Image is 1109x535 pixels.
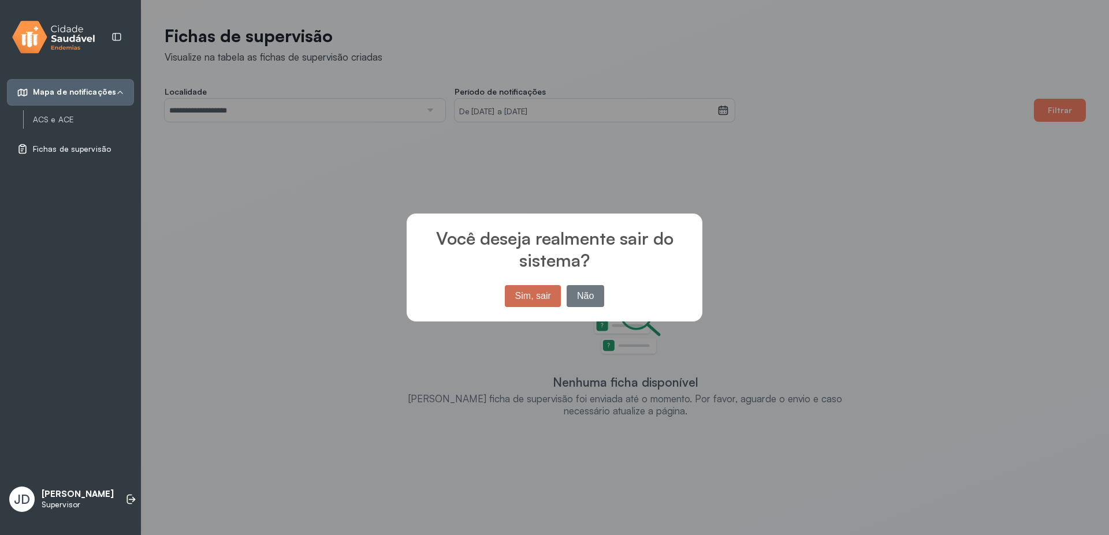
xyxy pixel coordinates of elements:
span: Fichas de supervisão [33,144,111,154]
span: JD [14,492,30,507]
p: Supervisor [42,500,114,510]
span: Mapa de notificações [33,87,116,97]
a: ACS e ACE [33,115,134,125]
p: [PERSON_NAME] [42,489,114,500]
img: logo.svg [12,18,95,56]
button: Não [567,285,604,307]
h2: Você deseja realmente sair do sistema? [407,214,702,271]
button: Sim, sair [505,285,561,307]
